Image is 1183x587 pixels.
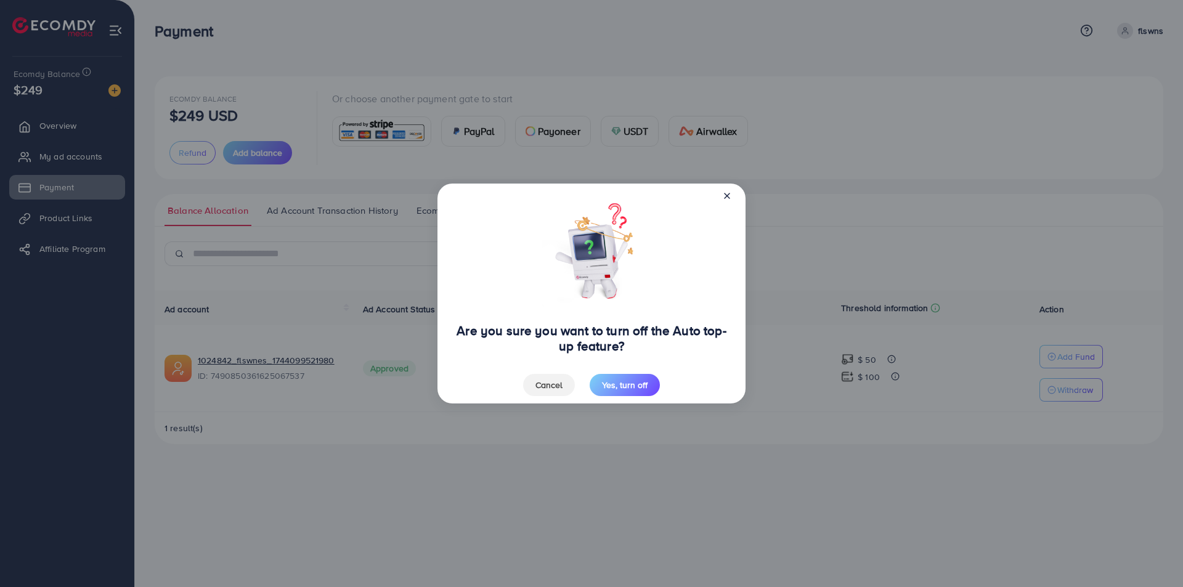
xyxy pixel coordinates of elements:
[523,374,575,396] button: Cancel
[1131,532,1174,578] iframe: Chat
[602,379,648,391] span: Yes, turn off
[451,323,731,354] h4: Are you sure you want to turn off the Auto top-up feature?
[535,379,563,391] span: Cancel
[590,374,660,396] button: Yes, turn off
[541,201,652,309] img: bg-confirm-turn-off.46796951.png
